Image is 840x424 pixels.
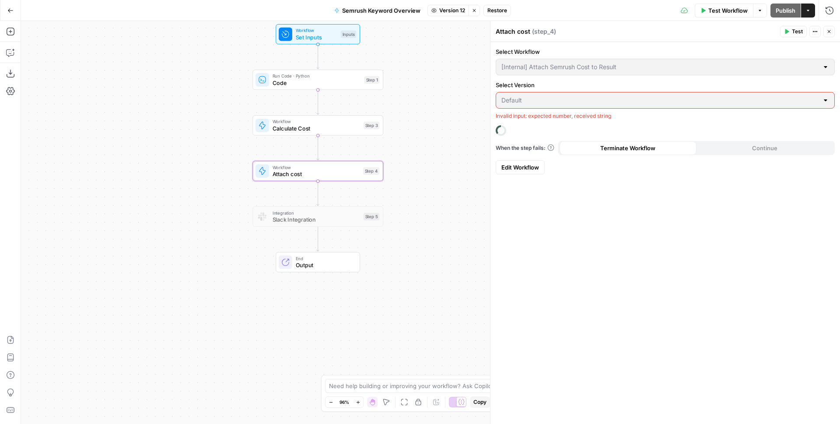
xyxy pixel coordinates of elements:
button: Continue [696,141,833,155]
img: Slack-mark-RGB.png [258,212,266,221]
span: Workflow [273,118,360,125]
span: Workflow [296,27,337,34]
g: Edge from step_1 to step_3 [317,90,319,114]
span: Copy [473,398,486,406]
span: Integration [273,209,360,216]
div: WorkflowAttach costStep 4 [252,161,383,181]
button: Publish [770,4,801,18]
span: Run Code · Python [273,73,361,79]
div: IntegrationSlack IntegrationStep 5 [252,206,383,226]
g: Edge from step_5 to end [317,227,319,251]
span: Test [792,28,803,35]
span: Calculate Cost [273,124,360,132]
span: Set Inputs [296,33,337,41]
span: Code [273,78,361,87]
button: Version 12 [427,5,469,16]
span: Restore [487,7,507,14]
span: Slack Integration [273,216,360,224]
div: Run Code · PythonCodeStep 1 [252,70,383,90]
span: 96% [339,399,349,406]
a: When the step fails: [496,144,554,152]
div: Step 1 [364,76,380,84]
div: WorkflowSet InputsInputs [252,24,383,44]
span: Semrush Keyword Overview [342,6,420,15]
span: ( step_4 ) [532,27,556,36]
div: EndOutput [252,252,383,272]
g: Edge from step_4 to step_5 [317,181,319,206]
button: Semrush Keyword Overview [329,4,426,18]
div: Step 5 [364,213,380,220]
span: Terminate Workflow [600,144,655,152]
g: Edge from start to step_1 [317,44,319,69]
button: Test [780,26,807,37]
span: Continue [752,144,777,152]
div: Inputs [341,30,357,38]
span: End [296,255,353,261]
div: Attach cost [496,27,777,36]
div: WorkflowCalculate CostStep 3 [252,115,383,135]
span: Publish [776,6,795,15]
span: Attach cost [273,170,360,178]
div: Step 4 [363,167,380,175]
input: Default [501,96,819,105]
button: Test Workflow [695,4,753,18]
div: Invalid input: expected number, received string [496,112,835,120]
button: Restore [483,5,511,16]
a: Edit Workflow [496,160,545,174]
div: Step 3 [364,122,380,129]
button: Copy [470,396,490,408]
span: Edit Workflow [501,163,539,172]
span: Test Workflow [708,6,748,15]
input: [Internal] Attach Semrush Cost to Result [501,63,819,71]
label: Select Version [496,81,835,89]
span: Version 12 [439,7,465,14]
span: Workflow [273,164,360,170]
g: Edge from step_3 to step_4 [317,135,319,160]
span: Output [296,261,353,269]
label: Select Workflow [496,47,835,56]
